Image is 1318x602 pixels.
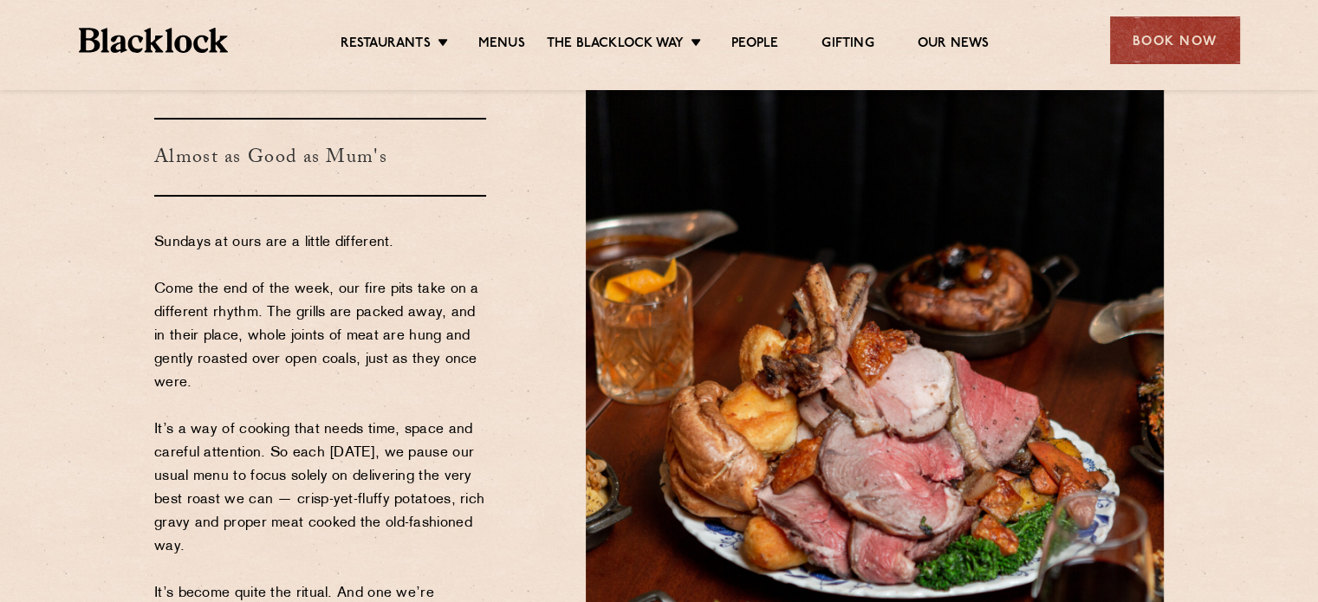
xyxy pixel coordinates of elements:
a: Gifting [821,36,873,55]
a: Menus [478,36,525,55]
div: Book Now [1110,16,1240,64]
h3: Almost as Good as Mum's [154,118,486,197]
a: Our News [918,36,990,55]
a: Restaurants [341,36,431,55]
a: People [731,36,778,55]
a: The Blacklock Way [547,36,684,55]
img: BL_Textured_Logo-footer-cropped.svg [79,28,229,53]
